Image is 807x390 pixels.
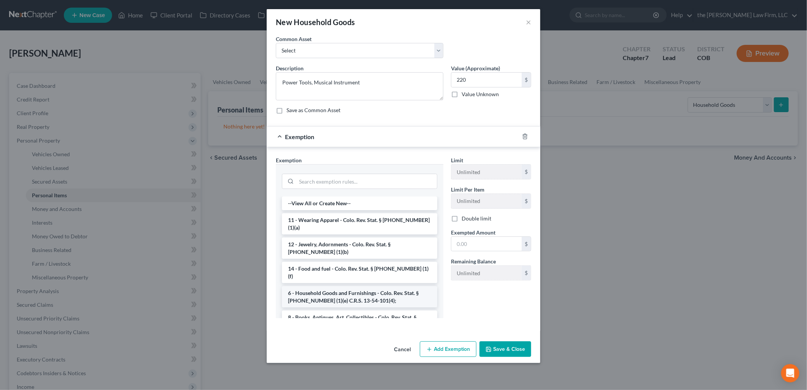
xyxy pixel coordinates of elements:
li: 8 - Books, Antiques, Art, Collectibles - Colo. Rev. Stat. § [PHONE_NUMBER] (1)(c) [282,311,437,332]
button: Add Exemption [420,341,476,357]
span: Limit [451,157,463,163]
label: Value (Approximate) [451,64,500,72]
li: 14 - Food and fuel - Colo. Rev. Stat. § [PHONE_NUMBER] (1)(f) [282,262,437,283]
div: $ [522,237,531,251]
label: Limit Per Item [451,185,484,193]
span: Exemption [276,157,302,163]
input: 0.00 [451,237,522,251]
div: $ [522,73,531,87]
label: Remaining Balance [451,257,496,265]
li: 11 - Wearing Apparel - Colo. Rev. Stat. § [PHONE_NUMBER] (1)(a) [282,213,437,235]
div: $ [522,266,531,280]
li: 12 - Jewelry, Adornments - Colo. Rev. Stat. § [PHONE_NUMBER] (1)(b) [282,238,437,259]
div: $ [522,165,531,179]
label: Double limit [462,215,491,222]
button: Save & Close [479,341,531,357]
div: New Household Goods [276,17,355,27]
input: -- [451,266,522,280]
li: --View All or Create New-- [282,197,437,210]
input: Search exemption rules... [296,174,437,189]
span: Description [276,65,304,71]
label: Save as Common Asset [286,106,340,114]
label: Common Asset [276,35,312,43]
span: Exemption [285,133,314,140]
div: $ [522,194,531,208]
label: Value Unknown [462,90,499,98]
input: -- [451,194,522,208]
li: 6 - Household Goods and Furnishings - Colo. Rev. Stat. § [PHONE_NUMBER] (1)(e) C.R.S. 13-54-101(4); [282,286,437,308]
span: Exempted Amount [451,229,495,236]
button: × [526,17,531,27]
button: Cancel [388,342,417,357]
div: Open Intercom Messenger [781,364,799,382]
input: 0.00 [451,73,522,87]
input: -- [451,165,522,179]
